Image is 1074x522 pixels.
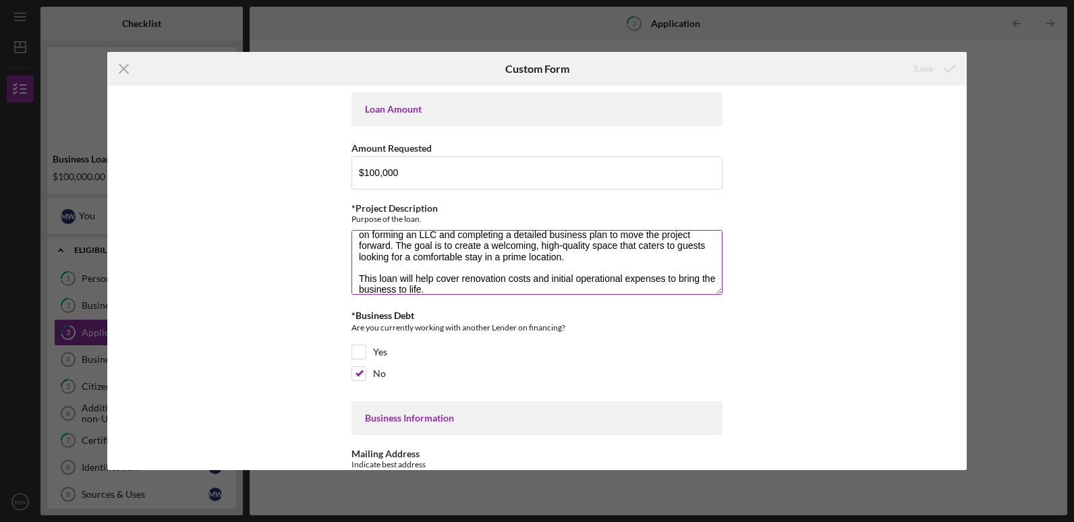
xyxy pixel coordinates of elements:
div: Loan Amount [365,104,709,115]
div: Save [913,55,933,82]
label: No [373,367,386,380]
label: Amount Requested [351,142,432,154]
textarea: I am in the process of launching a Bed & Breakfast business located at the corner of [GEOGRAPHIC_... [351,230,723,295]
label: *Project Description [351,202,438,214]
button: Save [900,55,967,82]
label: Yes [373,345,387,359]
div: *Business Debt [351,310,723,321]
label: Mailing Address [351,448,420,459]
div: Purpose of the loan. [351,214,723,224]
div: Business Information [365,413,709,424]
h6: Custom Form [505,63,569,75]
div: Indicate best address [351,459,723,469]
div: Are you currently working with another Lender on financing? [351,321,723,338]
